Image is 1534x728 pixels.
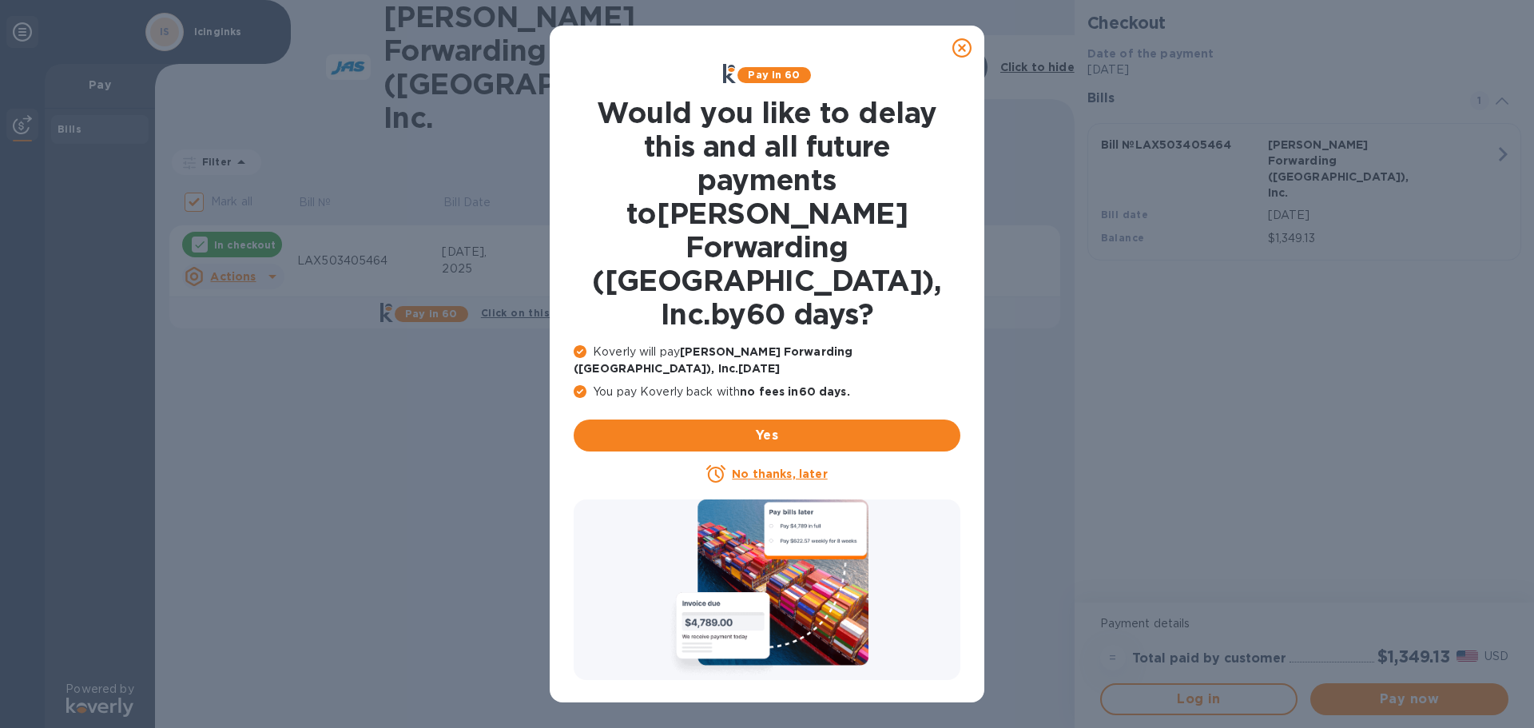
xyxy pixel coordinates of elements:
[740,385,849,398] b: no fees in 60 days .
[574,345,852,375] b: [PERSON_NAME] Forwarding ([GEOGRAPHIC_DATA]), Inc. [DATE]
[574,384,960,400] p: You pay Koverly back with
[748,69,800,81] b: Pay in 60
[574,344,960,377] p: Koverly will pay
[574,420,960,452] button: Yes
[732,467,827,480] u: No thanks, later
[574,96,960,331] h1: Would you like to delay this and all future payments to [PERSON_NAME] Forwarding ([GEOGRAPHIC_DAT...
[586,426,948,445] span: Yes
